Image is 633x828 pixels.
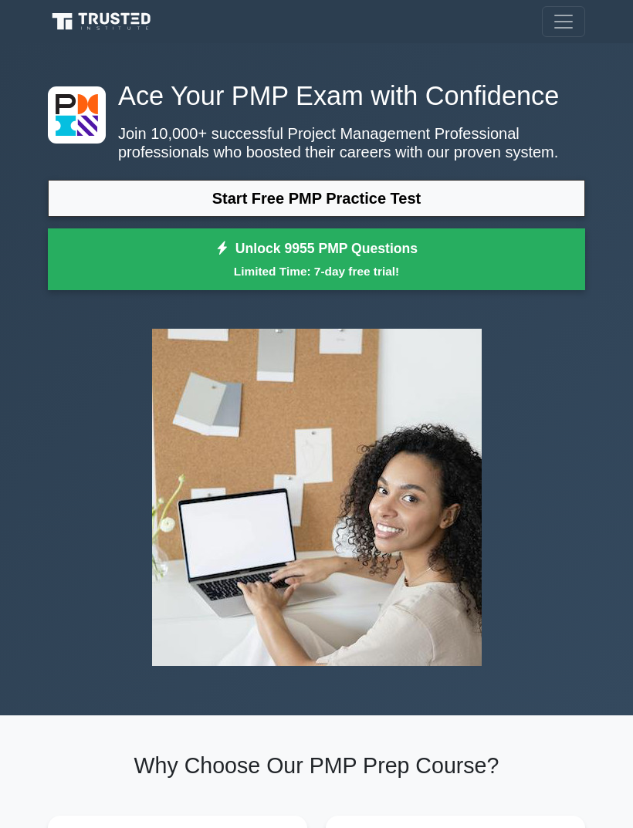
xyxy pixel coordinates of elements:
a: Unlock 9955 PMP QuestionsLimited Time: 7-day free trial! [48,228,585,290]
small: Limited Time: 7-day free trial! [67,262,566,280]
p: Join 10,000+ successful Project Management Professional professionals who boosted their careers w... [48,124,585,161]
a: Start Free PMP Practice Test [48,180,585,217]
h2: Why Choose Our PMP Prep Course? [48,752,585,779]
h1: Ace Your PMP Exam with Confidence [48,80,585,112]
button: Toggle navigation [542,6,585,37]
